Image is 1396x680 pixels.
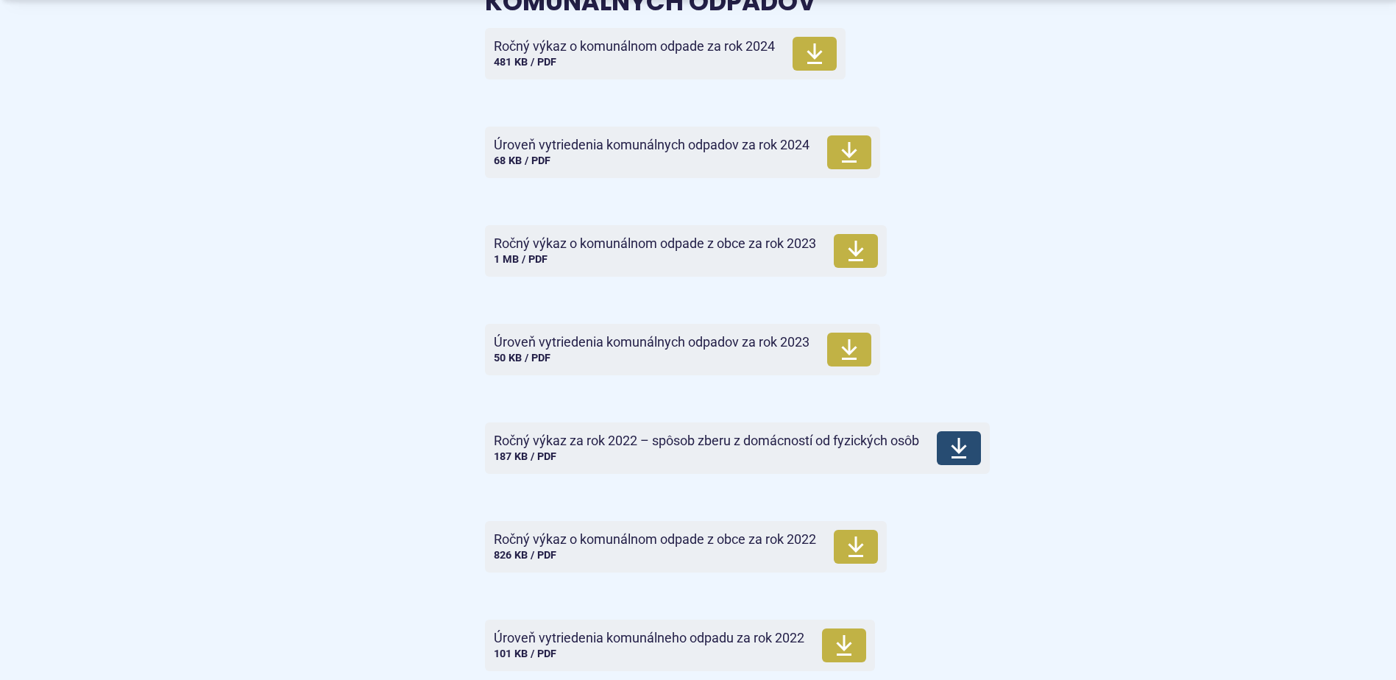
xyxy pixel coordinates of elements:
[494,56,556,68] span: 481 KB / PDF
[494,155,550,167] span: 68 KB / PDF
[485,620,875,671] a: Úroveň vytriedenia komunálneho odpadu za rok 2022101 KB / PDF
[494,236,816,251] span: Ročný výkaz o komunálnom odpade z obce za rok 2023
[494,253,548,266] span: 1 MB / PDF
[494,335,809,350] span: Úroveň vytriedenia komunálnych odpadov za rok 2023
[494,648,556,660] span: 101 KB / PDF
[494,39,775,54] span: Ročný výkaz o komunálnom odpade za rok 2024
[485,521,887,573] a: Ročný výkaz o komunálnom odpade z obce za rok 2022826 KB / PDF
[494,549,556,562] span: 826 KB / PDF
[485,324,880,375] a: Úroveň vytriedenia komunálnych odpadov za rok 202350 KB / PDF
[485,422,990,474] a: Ročný výkaz za rok 2022 – spôsob zberu z domácností od fyzických osôb187 KB / PDF
[494,138,809,152] span: Úroveň vytriedenia komunálnych odpadov za rok 2024
[494,433,919,448] span: Ročný výkaz za rok 2022 – spôsob zberu z domácností od fyzických osôb
[494,532,816,547] span: Ročný výkaz o komunálnom odpade z obce za rok 2022
[494,352,550,364] span: 50 KB / PDF
[485,28,846,79] a: Ročný výkaz o komunálnom odpade za rok 2024481 KB / PDF
[485,127,880,178] a: Úroveň vytriedenia komunálnych odpadov za rok 202468 KB / PDF
[494,450,556,463] span: 187 KB / PDF
[494,631,804,645] span: Úroveň vytriedenia komunálneho odpadu za rok 2022
[485,225,887,277] a: Ročný výkaz o komunálnom odpade z obce za rok 20231 MB / PDF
